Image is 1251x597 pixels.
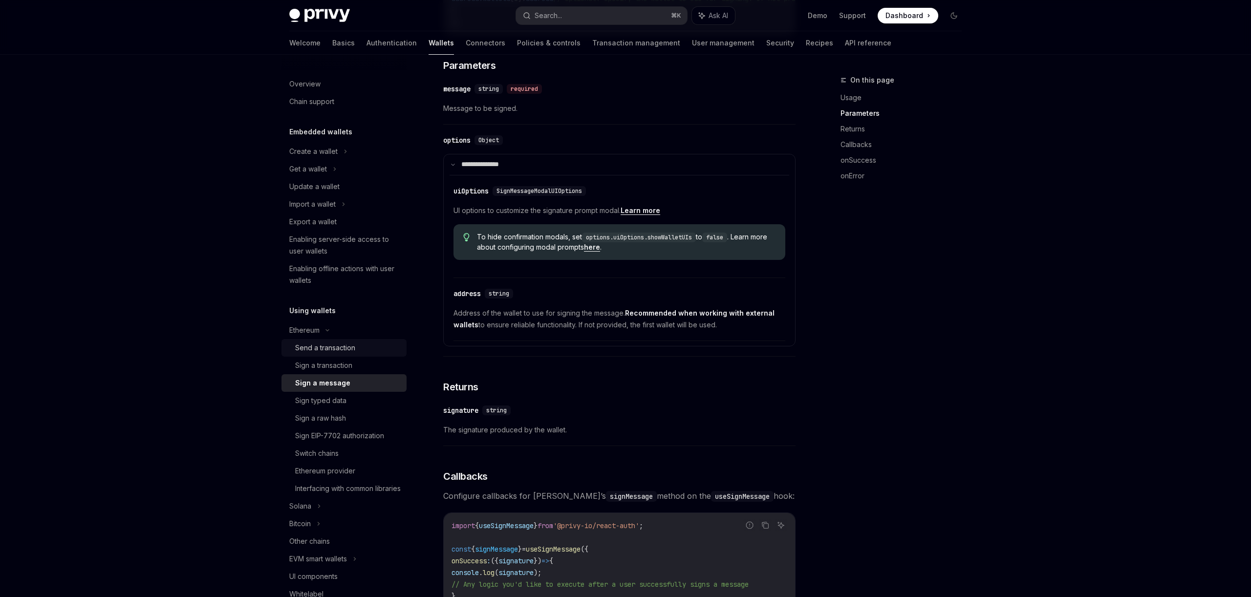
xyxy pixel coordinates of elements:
span: // Any logic you'd like to execute after a user successfully signs a message [452,580,749,589]
code: signMessage [606,491,657,502]
div: Sign a message [295,377,350,389]
button: Search...⌘K [516,7,687,24]
div: Interfacing with common libraries [295,483,401,494]
a: Enabling offline actions with user wallets [281,260,407,289]
a: Demo [808,11,827,21]
span: Callbacks [443,469,488,483]
a: Returns [841,121,970,137]
span: Object [478,136,499,144]
span: ⌘ K [671,12,681,20]
code: false [702,233,727,242]
a: Callbacks [841,137,970,152]
span: useSignMessage [479,521,534,530]
a: Send a transaction [281,339,407,357]
div: Overview [289,78,321,90]
button: Toggle dark mode [946,8,962,23]
span: : [487,556,491,565]
span: signature [498,568,534,577]
button: Ask AI [692,7,735,24]
span: On this page [850,74,894,86]
div: EVM smart wallets [289,553,347,565]
span: Address of the wallet to use for signing the message. to ensure reliable functionality. If not pr... [453,307,785,331]
div: Create a wallet [289,146,338,157]
a: Sign EIP-7702 authorization [281,427,407,445]
div: UI components [289,571,338,582]
a: here [584,243,600,252]
span: string [486,406,507,414]
span: log [483,568,495,577]
span: ); [534,568,541,577]
span: { [471,545,475,554]
div: Sign a transaction [295,360,352,371]
div: Other chains [289,535,330,547]
code: options.uiOptions.showWalletUIs [582,233,696,242]
div: Sign typed data [295,395,346,406]
a: Basics [332,31,355,55]
button: Copy the contents from the code block [759,519,772,532]
div: Sign a raw hash [295,412,346,424]
div: Send a transaction [295,342,355,354]
a: Switch chains [281,445,407,462]
h5: Embedded wallets [289,126,352,138]
svg: Tip [463,233,470,242]
a: Chain support [281,93,407,110]
a: Learn more [621,206,660,215]
span: Dashboard [885,11,923,21]
span: signature [498,556,534,565]
span: { [475,521,479,530]
a: Usage [841,90,970,106]
code: useSignMessage [711,491,774,502]
a: Overview [281,75,407,93]
a: Support [839,11,866,21]
span: }) [534,556,541,565]
span: The signature produced by the wallet. [443,424,796,436]
span: ({ [581,545,588,554]
button: Ask AI [775,519,787,532]
a: UI components [281,568,407,585]
a: Export a wallet [281,213,407,231]
a: Security [766,31,794,55]
span: console [452,568,479,577]
div: Chain support [289,96,334,107]
a: User management [692,31,755,55]
strong: Recommended when working with external wallets [453,309,775,329]
a: Ethereum provider [281,462,407,480]
span: => [541,556,549,565]
div: Solana [289,500,311,512]
div: Enabling server-side access to user wallets [289,234,401,257]
img: dark logo [289,9,350,22]
a: Parameters [841,106,970,121]
span: '@privy-io/react-auth' [553,521,639,530]
a: onError [841,168,970,184]
span: Parameters [443,59,496,72]
div: Bitcoin [289,518,311,530]
span: Ask AI [709,11,728,21]
a: Sign a message [281,374,407,392]
a: API reference [845,31,891,55]
span: onSuccess [452,556,487,565]
a: Sign typed data [281,392,407,409]
div: Export a wallet [289,216,337,228]
span: from [538,521,553,530]
a: Enabling server-side access to user wallets [281,231,407,260]
div: Sign EIP-7702 authorization [295,430,384,442]
span: } [534,521,538,530]
span: UI options to customize the signature prompt modal. [453,205,785,216]
span: Message to be signed. [443,103,796,114]
a: Policies & controls [517,31,581,55]
div: Search... [535,10,562,21]
div: uiOptions [453,186,489,196]
span: import [452,521,475,530]
div: Update a wallet [289,181,340,192]
a: Dashboard [878,8,938,23]
a: Sign a transaction [281,357,407,374]
a: Recipes [806,31,833,55]
span: string [489,290,509,298]
span: const [452,545,471,554]
span: ; [639,521,643,530]
div: Get a wallet [289,163,327,175]
h5: Using wallets [289,305,336,317]
span: = [522,545,526,554]
span: Configure callbacks for [PERSON_NAME]’s method on the hook: [443,489,796,503]
a: Update a wallet [281,178,407,195]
